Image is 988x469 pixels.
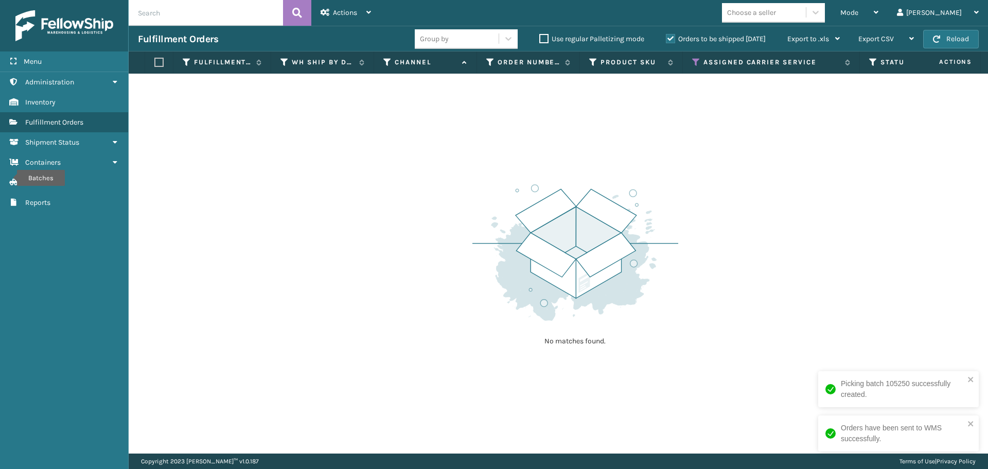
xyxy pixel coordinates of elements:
span: Actions [333,8,357,17]
span: Shipment Status [25,138,79,147]
span: Fulfillment Orders [25,118,83,127]
label: Channel [395,58,457,67]
span: Actions [907,54,978,71]
label: Use regular Palletizing mode [539,34,644,43]
div: Picking batch 105250 successfully created. [841,378,964,400]
button: close [967,375,975,385]
span: Containers [25,158,61,167]
p: Copyright 2023 [PERSON_NAME]™ v 1.0.187 [141,454,259,469]
div: Group by [420,33,449,44]
span: Inventory [25,98,56,107]
div: Orders have been sent to WMS successfully. [841,423,964,444]
button: close [967,420,975,429]
h3: Fulfillment Orders [138,33,218,45]
span: Export to .xls [787,34,829,43]
label: Order Number [498,58,560,67]
span: Export CSV [858,34,894,43]
label: Fulfillment Order Id [194,58,251,67]
label: Assigned Carrier Service [703,58,840,67]
label: WH Ship By Date [292,58,354,67]
span: Batches [25,178,51,187]
div: Choose a seller [727,7,776,18]
button: Reload [923,30,979,48]
span: Administration [25,78,74,86]
span: Reports [25,198,50,207]
img: logo [15,10,113,41]
span: Mode [840,8,858,17]
span: Menu [24,57,42,66]
label: Orders to be shipped [DATE] [666,34,766,43]
label: Product SKU [601,58,663,67]
label: Status [880,58,943,67]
